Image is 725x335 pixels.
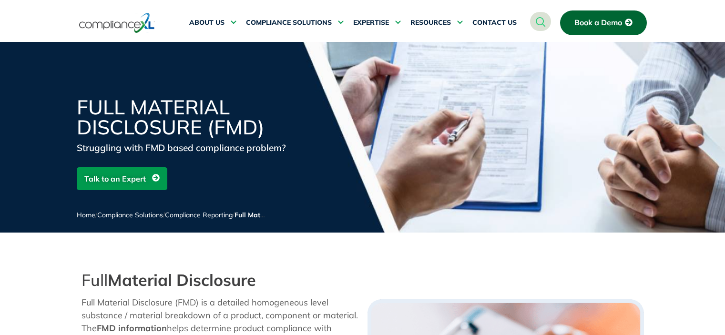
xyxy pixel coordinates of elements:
a: CONTACT US [472,11,517,34]
span: / / / [77,211,332,219]
span: Book a Demo [574,19,622,27]
span: Full Material Disclosure (FMD) is a detailed homogeneous level substance / material breakdown of ... [82,297,358,334]
span: Full Material Disclosure (FMD) [235,211,332,219]
strong: Material Disclosure [108,270,256,290]
span: COMPLIANCE SOLUTIONS [246,19,332,27]
a: navsearch-button [530,12,551,31]
a: Talk to an Expert [77,167,167,190]
a: COMPLIANCE SOLUTIONS [246,11,344,34]
a: Compliance Reporting [165,211,233,219]
a: RESOURCES [410,11,463,34]
a: Book a Demo [560,10,647,35]
span: RESOURCES [410,19,451,27]
span: EXPERTISE [353,19,389,27]
a: Compliance Solutions [97,211,163,219]
div: Struggling with FMD based compliance problem? [77,141,306,154]
a: Home [77,211,95,219]
span: Talk to an Expert [84,170,146,188]
b: FMD information [97,323,167,334]
a: ABOUT US [189,11,236,34]
span: CONTACT US [472,19,517,27]
h2: Full [82,271,358,290]
img: logo-one.svg [79,12,155,34]
a: EXPERTISE [353,11,401,34]
h1: Full Material Disclosure (FMD) [77,97,306,137]
span: ABOUT US [189,19,225,27]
